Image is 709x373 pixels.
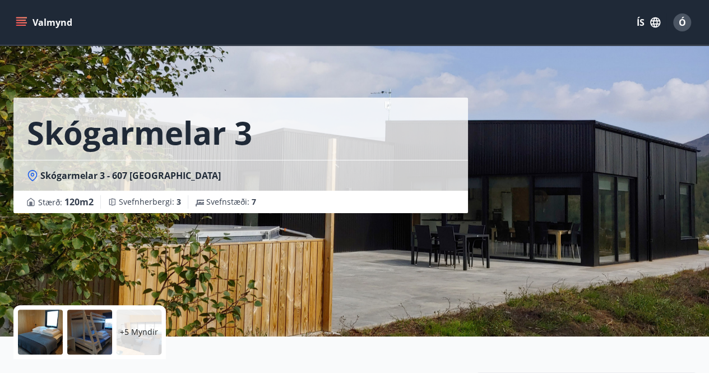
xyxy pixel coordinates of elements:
[252,196,256,207] span: 7
[631,12,666,33] button: ÍS
[38,195,94,209] span: Stærð :
[40,169,221,182] span: Skógarmelar 3 - 607 [GEOGRAPHIC_DATA]
[206,196,256,208] span: Svefnstæði :
[13,12,77,33] button: menu
[27,111,252,154] h1: Skógarmelar 3
[64,196,94,208] span: 120 m2
[669,9,696,36] button: Ó
[120,326,158,338] p: +5 Myndir
[177,196,181,207] span: 3
[679,16,686,29] span: Ó
[119,196,181,208] span: Svefnherbergi :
